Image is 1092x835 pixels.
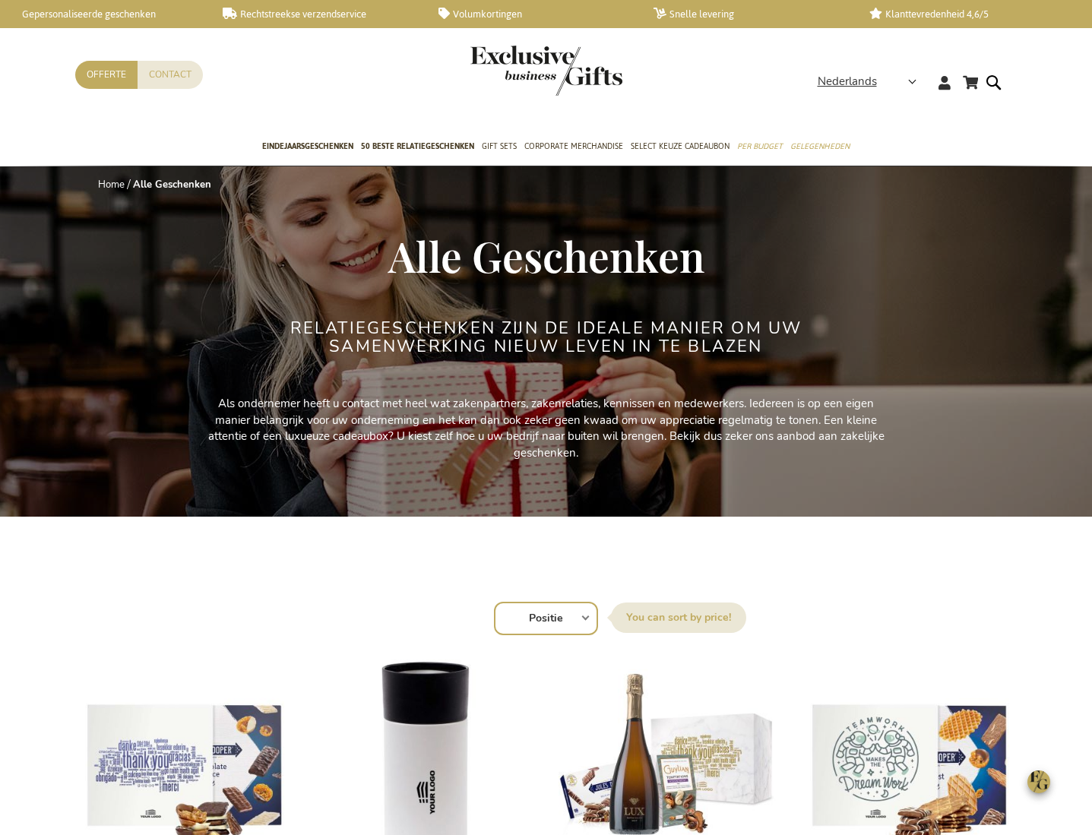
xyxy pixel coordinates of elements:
[524,138,623,154] span: Corporate Merchandise
[8,8,198,21] a: Gepersonaliseerde geschenken
[869,8,1060,21] a: Klanttevredenheid 4,6/5
[470,46,546,96] a: store logo
[361,128,474,166] a: 50 beste relatiegeschenken
[138,61,203,89] a: Contact
[223,8,413,21] a: Rechtstreekse verzendservice
[737,138,783,154] span: Per Budget
[262,128,353,166] a: Eindejaarsgeschenken
[470,46,622,96] img: Exclusive Business gifts logo
[631,128,730,166] a: Select Keuze Cadeaubon
[737,128,783,166] a: Per Budget
[75,61,138,89] a: Offerte
[361,138,474,154] span: 50 beste relatiegeschenken
[524,128,623,166] a: Corporate Merchandise
[818,73,877,90] span: Nederlands
[262,138,353,154] span: Eindejaarsgeschenken
[261,319,831,356] h2: Relatiegeschenken zijn de ideale manier om uw samenwerking nieuw leven in te blazen
[790,138,850,154] span: Gelegenheden
[654,8,844,21] a: Snelle levering
[790,128,850,166] a: Gelegenheden
[482,128,517,166] a: Gift Sets
[631,138,730,154] span: Select Keuze Cadeaubon
[204,396,888,461] p: Als ondernemer heeft u contact met heel wat zakenpartners, zakenrelaties, kennissen en medewerker...
[388,227,704,283] span: Alle Geschenken
[98,178,125,191] a: Home
[438,8,629,21] a: Volumkortingen
[133,178,211,191] strong: Alle Geschenken
[611,603,746,633] label: Sorteer op
[482,138,517,154] span: Gift Sets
